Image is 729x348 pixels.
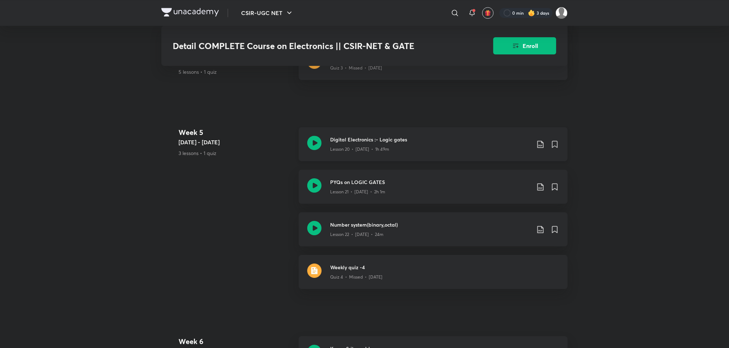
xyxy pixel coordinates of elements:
[173,41,453,51] h3: Detail COMPLETE Course on Electronics || CSIR-NET & GATE
[178,149,293,157] p: 3 lessons • 1 quiz
[178,127,293,138] h4: Week 5
[299,255,568,298] a: quizWeekly quiz -4Quiz 4 • Missed • [DATE]
[299,212,568,255] a: Number system(binary,octal)Lesson 22 • [DATE] • 24m
[482,7,494,19] button: avatar
[299,127,568,170] a: Digital Electronics :- Logic gatesLesson 20 • [DATE] • 1h 49m
[161,8,219,18] a: Company Logo
[161,8,219,16] img: Company Logo
[237,6,298,20] button: CSIR-UGC NET
[528,9,535,16] img: streak
[330,231,383,238] p: Lesson 22 • [DATE] • 24m
[178,336,293,347] h4: Week 6
[330,221,530,228] h3: Number system(binary,octal)
[485,10,491,16] img: avatar
[178,138,293,146] h5: [DATE] - [DATE]
[493,37,556,54] button: Enroll
[330,274,382,280] p: Quiz 4 • Missed • [DATE]
[330,178,530,186] h3: PYQs on LOGIC GATES
[556,7,568,19] img: Rai Haldar
[299,170,568,212] a: PYQs on LOGIC GATESLesson 21 • [DATE] • 2h 1m
[330,65,382,71] p: Quiz 3 • Missed • [DATE]
[330,136,530,143] h3: Digital Electronics :- Logic gates
[330,264,559,271] h3: Weekly quiz -4
[307,264,322,278] img: quiz
[178,68,293,76] p: 5 lessons • 1 quiz
[330,189,385,195] p: Lesson 21 • [DATE] • 2h 1m
[330,146,389,153] p: Lesson 20 • [DATE] • 1h 49m
[299,46,568,88] a: quizWeekly quiz -3Quiz 3 • Missed • [DATE]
